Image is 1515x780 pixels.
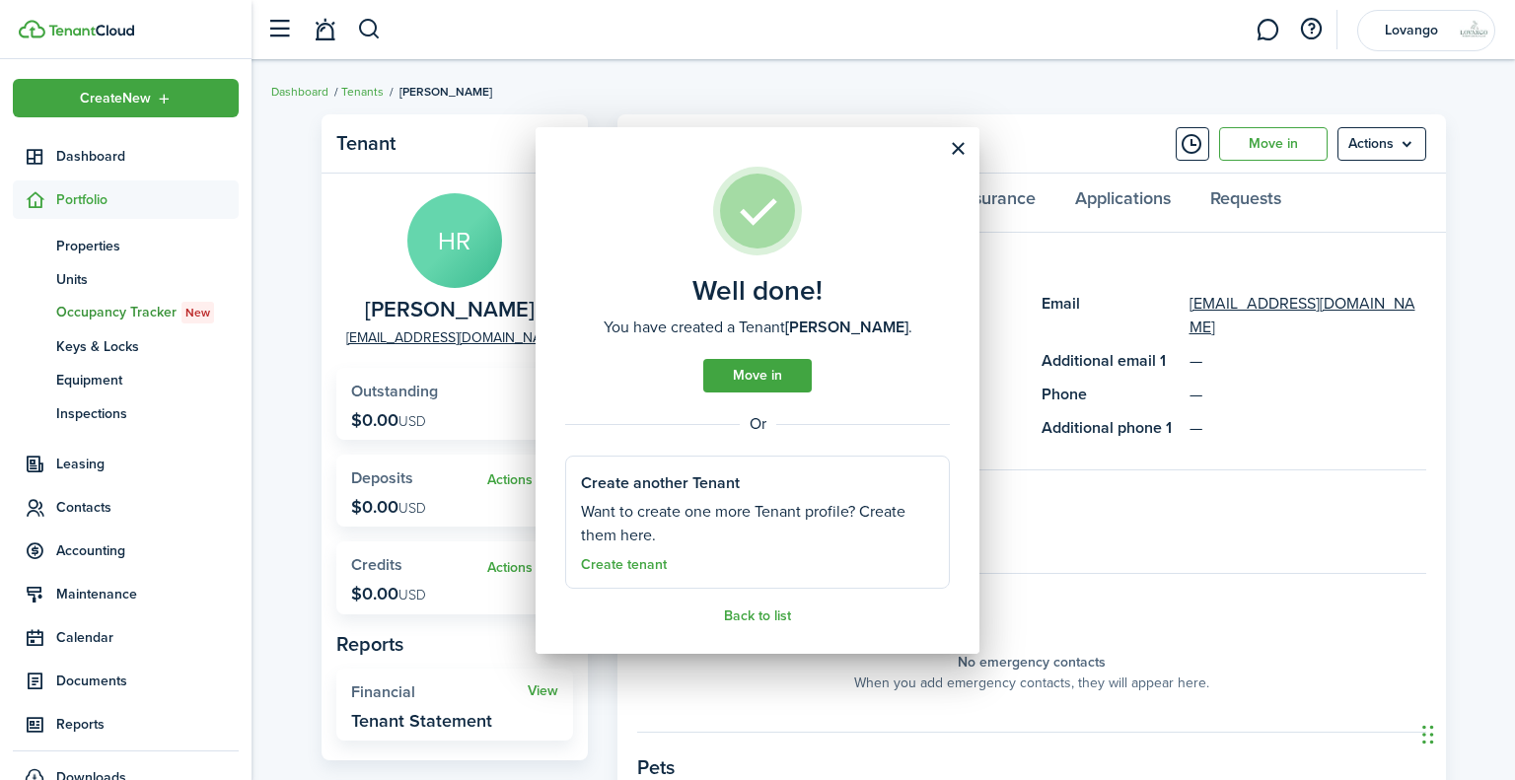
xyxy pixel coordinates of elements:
[1416,685,1515,780] iframe: Chat Widget
[604,316,912,339] well-done-description: You have created a Tenant .
[703,359,812,392] a: Move in
[581,500,934,547] well-done-section-description: Want to create one more Tenant profile? Create them here.
[1422,705,1434,764] div: Drag
[941,132,974,166] button: Close modal
[785,316,908,338] b: [PERSON_NAME]
[581,557,667,573] a: Create tenant
[565,412,950,436] well-done-separator: Or
[581,471,740,495] well-done-section-title: Create another Tenant
[692,275,823,307] well-done-title: Well done!
[724,608,791,624] a: Back to list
